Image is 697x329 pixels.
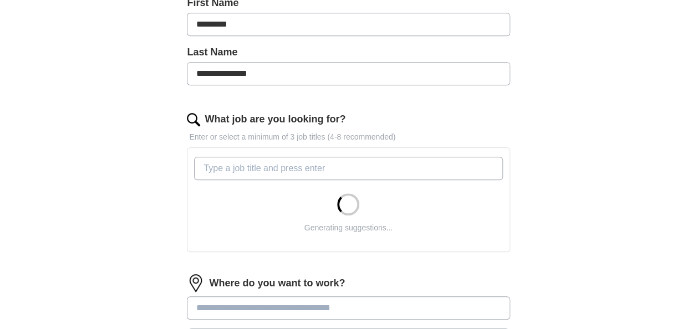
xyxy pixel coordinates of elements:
label: Last Name [187,45,510,60]
input: Type a job title and press enter [194,157,502,180]
label: What job are you looking for? [205,112,345,127]
p: Enter or select a minimum of 3 job titles (4-8 recommended) [187,131,510,143]
img: search.png [187,113,200,126]
label: Where do you want to work? [209,276,345,291]
div: Generating suggestions... [304,222,393,234]
img: location.png [187,274,205,292]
